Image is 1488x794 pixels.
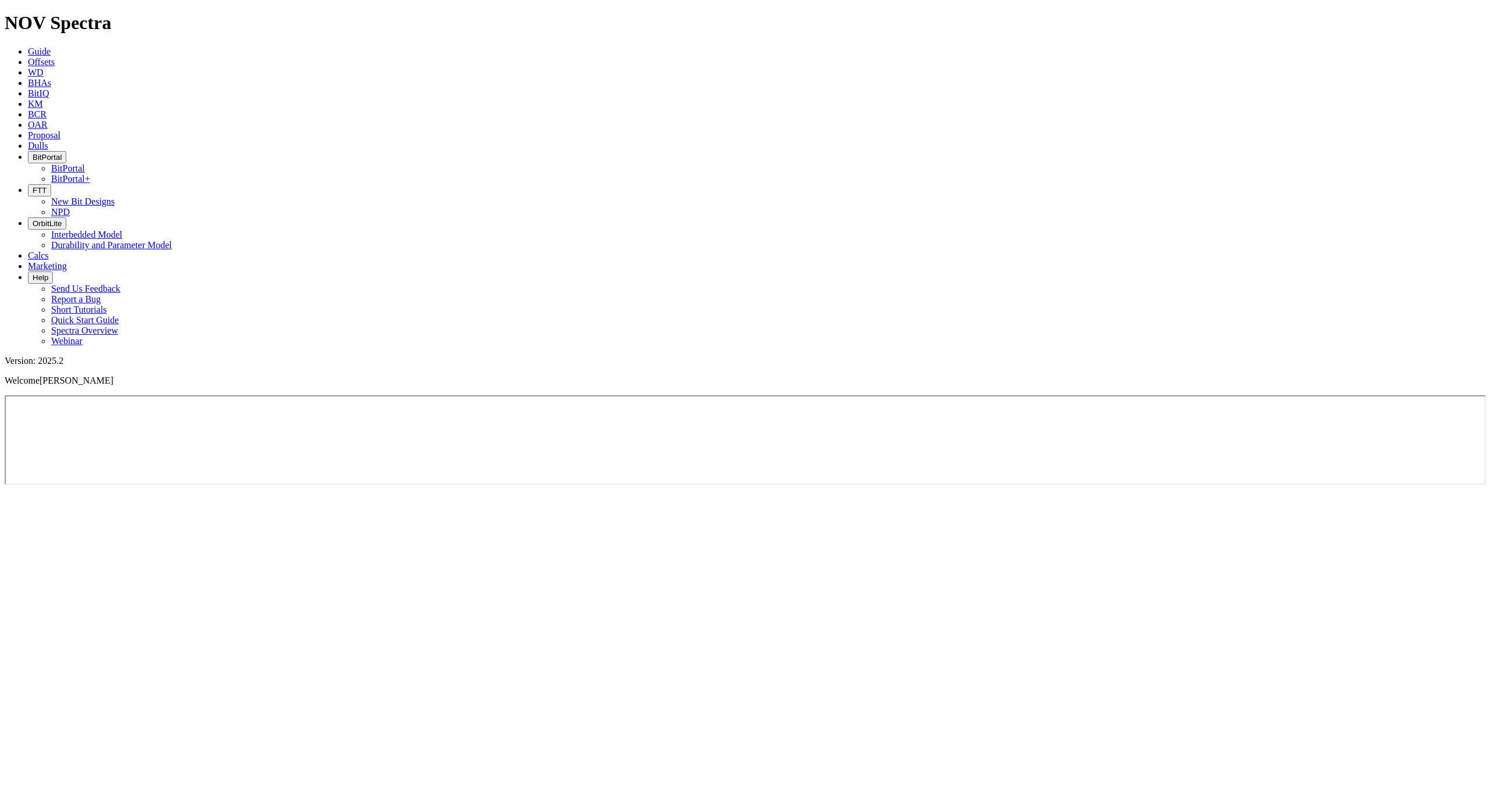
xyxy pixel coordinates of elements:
[28,271,53,284] button: Help
[33,273,48,282] span: Help
[40,375,113,385] span: [PERSON_NAME]
[28,251,49,260] a: Calcs
[51,294,101,304] a: Report a Bug
[28,47,51,56] a: Guide
[51,196,115,206] a: New Bit Designs
[28,141,48,151] a: Dulls
[28,57,55,67] a: Offsets
[28,151,66,163] button: BitPortal
[28,261,67,271] a: Marketing
[28,120,48,130] a: OAR
[28,109,46,119] a: BCR
[5,375,1483,386] p: Welcome
[5,356,1483,366] div: Version: 2025.2
[51,315,119,325] a: Quick Start Guide
[33,186,46,195] span: FTT
[28,78,51,88] a: BHAs
[51,305,107,314] a: Short Tutorials
[51,284,120,294] a: Send Us Feedback
[51,163,85,173] a: BitPortal
[51,326,118,335] a: Spectra Overview
[51,240,172,250] a: Durability and Parameter Model
[51,230,122,239] a: Interbedded Model
[33,219,62,228] span: OrbitLite
[5,12,1483,34] h1: NOV Spectra
[51,174,90,184] a: BitPortal+
[28,88,49,98] a: BitIQ
[33,153,62,162] span: BitPortal
[28,184,51,196] button: FTT
[28,130,60,140] a: Proposal
[28,67,44,77] a: WD
[51,207,70,217] a: NPD
[28,217,66,230] button: OrbitLite
[51,336,83,346] a: Webinar
[28,99,43,109] a: KM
